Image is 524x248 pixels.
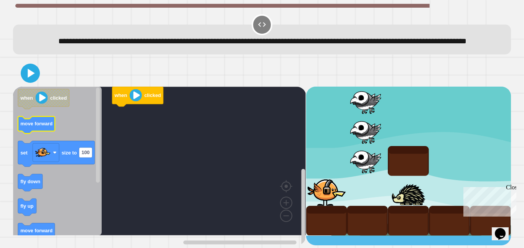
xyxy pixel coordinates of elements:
text: size to [62,150,77,156]
text: move forward [20,228,53,233]
div: Blockly Workspace [13,87,306,245]
iframe: chat widget [492,217,516,240]
text: move forward [20,121,53,126]
div: Chat with us now!Close [3,3,53,49]
text: fly up [20,203,33,209]
text: fly down [20,179,40,184]
text: clicked [50,95,67,101]
text: 100 [82,150,90,156]
text: set [20,150,28,156]
iframe: chat widget [460,184,516,217]
text: clicked [144,92,161,98]
text: when [114,92,127,98]
text: when [20,95,33,101]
